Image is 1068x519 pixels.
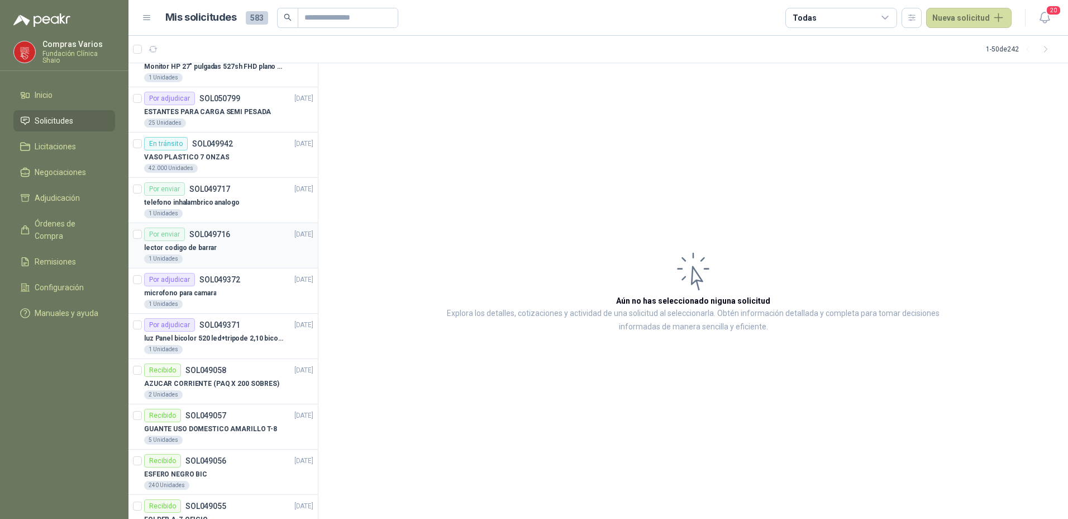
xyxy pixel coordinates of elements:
[144,454,181,468] div: Recibido
[189,185,230,193] p: SOL049717
[128,404,318,450] a: RecibidoSOL049057[DATE] GUANTE USO DOMESTICO AMARILLO T-85 Unidades
[13,251,115,272] a: Remisiones
[185,366,226,374] p: SOL049058
[144,409,181,422] div: Recibido
[294,365,313,376] p: [DATE]
[144,273,195,286] div: Por adjudicar
[128,450,318,495] a: RecibidoSOL049056[DATE] ESFERO NEGRO BIC240 Unidades
[42,40,115,48] p: Compras Varios
[294,229,313,240] p: [DATE]
[144,300,183,309] div: 1 Unidades
[144,137,188,150] div: En tránsito
[35,192,80,204] span: Adjudicación
[199,276,240,284] p: SOL049372
[144,62,283,72] p: Monitor HP 27" pulgadas 527sh FHD plano negro
[35,115,73,127] span: Solicitudes
[144,333,283,344] p: luz Panel bicolor 520 led+tripode 2,10 bicolor,
[144,424,277,435] p: GUANTE USO DOMESTICO AMARILLO T-8
[185,502,226,510] p: SOL049055
[185,412,226,419] p: SOL049057
[793,12,816,24] div: Todas
[144,288,216,299] p: microfono para camara
[35,281,84,294] span: Configuración
[128,223,318,268] a: Por enviarSOL049716[DATE] lector codigo de barrar1 Unidades
[13,162,115,183] a: Negociaciones
[13,213,115,247] a: Órdenes de Compra
[35,256,76,268] span: Remisiones
[35,89,53,101] span: Inicio
[35,307,98,319] span: Manuales y ayuda
[13,303,115,324] a: Manuales y ayuda
[42,50,115,64] p: Fundación Clínica Shaio
[294,275,313,285] p: [DATE]
[616,295,770,307] h3: Aún no has seleccionado niguna solicitud
[1046,5,1061,16] span: 20
[926,8,1012,28] button: Nueva solicitud
[144,390,183,399] div: 2 Unidades
[199,95,240,102] p: SOL050799
[13,84,115,106] a: Inicio
[144,92,195,105] div: Por adjudicar
[144,107,271,117] p: ESTANTES PARA CARGA SEMI PESADA
[14,41,35,63] img: Company Logo
[128,359,318,404] a: RecibidoSOL049058[DATE] AZUCAR CORRIENTE (PAQ X 200 SOBRES)2 Unidades
[294,93,313,104] p: [DATE]
[35,218,104,242] span: Órdenes de Compra
[144,182,185,196] div: Por enviar
[13,277,115,298] a: Configuración
[13,110,115,131] a: Solicitudes
[35,140,76,153] span: Licitaciones
[144,73,183,82] div: 1 Unidades
[128,87,318,133] a: Por adjudicarSOL050799[DATE] ESTANTES PARA CARGA SEMI PESADA25 Unidades
[144,481,189,490] div: 240 Unidades
[144,436,183,445] div: 5 Unidades
[1034,8,1055,28] button: 20
[144,345,183,354] div: 1 Unidades
[294,320,313,331] p: [DATE]
[144,209,183,218] div: 1 Unidades
[189,230,230,238] p: SOL049716
[128,314,318,359] a: Por adjudicarSOL049371[DATE] luz Panel bicolor 520 led+tripode 2,10 bicolor,1 Unidades
[144,364,181,377] div: Recibido
[199,321,240,329] p: SOL049371
[294,139,313,149] p: [DATE]
[986,40,1055,58] div: 1 - 50 de 242
[165,10,237,26] h1: Mis solicitudes
[192,140,233,148] p: SOL049942
[144,379,279,389] p: AZUCAR CORRIENTE (PAQ X 200 SOBRES)
[144,119,186,128] div: 25 Unidades
[128,268,318,314] a: Por adjudicarSOL049372[DATE] microfono para camara1 Unidades
[128,178,318,223] a: Por enviarSOL049717[DATE] telefono inhalambrico analogo1 Unidades
[430,307,956,334] p: Explora los detalles, cotizaciones y actividad de una solicitud al seleccionarla. Obtén informaci...
[128,42,318,87] a: En tránsitoSOL051083[DATE] Monitor HP 27" pulgadas 527sh FHD plano negro1 Unidades
[284,13,292,21] span: search
[144,243,217,253] p: lector codigo de barrar
[294,184,313,195] p: [DATE]
[185,457,226,465] p: SOL049056
[294,456,313,466] p: [DATE]
[144,164,198,173] div: 42.000 Unidades
[128,133,318,178] a: En tránsitoSOL049942[DATE] VASO PLASTICO 7 ONZAS42.000 Unidades
[13,187,115,209] a: Adjudicación
[144,254,183,263] div: 1 Unidades
[294,501,313,512] p: [DATE]
[144,228,185,241] div: Por enviar
[246,11,268,25] span: 583
[144,197,240,208] p: telefono inhalambrico analogo
[144,469,207,480] p: ESFERO NEGRO BIC
[144,499,181,513] div: Recibido
[144,318,195,332] div: Por adjudicar
[13,13,70,27] img: Logo peakr
[294,411,313,421] p: [DATE]
[144,152,229,163] p: VASO PLASTICO 7 ONZAS
[35,166,86,178] span: Negociaciones
[13,136,115,157] a: Licitaciones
